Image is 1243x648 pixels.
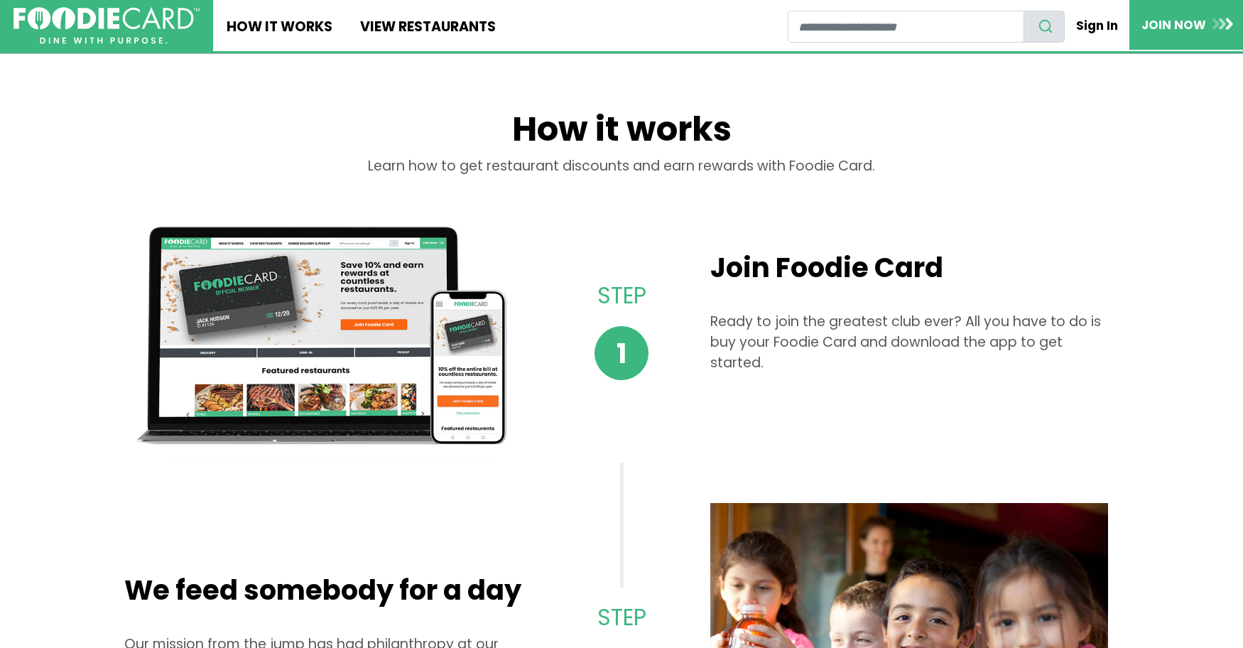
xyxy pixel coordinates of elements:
[13,7,200,45] img: FoodieCard; Eat, Drink, Save, Donate
[124,109,1119,156] h1: How it works
[573,601,671,634] p: Step
[595,326,649,381] span: 1
[124,574,522,607] h2: We feed somebody for a day
[124,156,1119,198] div: Learn how to get restaurant discounts and earn rewards with Foodie Card.
[1065,10,1130,41] a: Sign In
[710,252,1108,284] h2: Join Foodie Card
[788,11,1024,43] input: restaurant search
[710,312,1108,373] p: Ready to join the greatest club ever? All you have to do is buy your Foodie Card and download the...
[1024,11,1065,43] button: search
[573,279,671,313] p: Step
